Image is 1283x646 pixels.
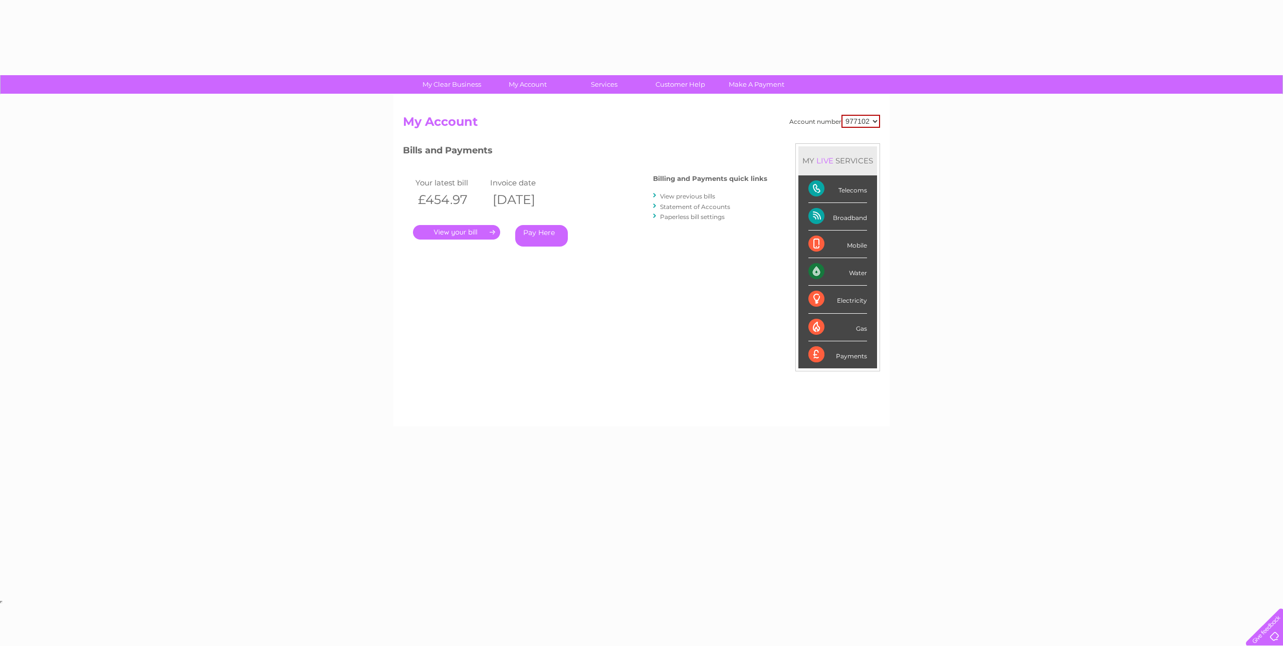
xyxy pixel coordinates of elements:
td: Invoice date [488,176,562,189]
a: Paperless bill settings [660,213,725,221]
th: £454.97 [413,189,488,210]
a: My Account [487,75,569,94]
a: Statement of Accounts [660,203,730,210]
div: Payments [808,341,867,368]
div: LIVE [814,156,835,165]
div: Telecoms [808,175,867,203]
div: Broadband [808,203,867,231]
a: Customer Help [639,75,722,94]
div: Mobile [808,231,867,258]
a: My Clear Business [410,75,493,94]
div: Electricity [808,286,867,313]
div: Account number [789,115,880,128]
a: View previous bills [660,192,715,200]
th: [DATE] [488,189,562,210]
td: Your latest bill [413,176,488,189]
h4: Billing and Payments quick links [653,175,767,182]
a: Make A Payment [715,75,798,94]
div: MY SERVICES [798,146,877,175]
a: Services [563,75,646,94]
h2: My Account [403,115,880,134]
h3: Bills and Payments [403,143,767,161]
div: Gas [808,314,867,341]
a: Pay Here [515,225,568,247]
a: . [413,225,500,240]
div: Water [808,258,867,286]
